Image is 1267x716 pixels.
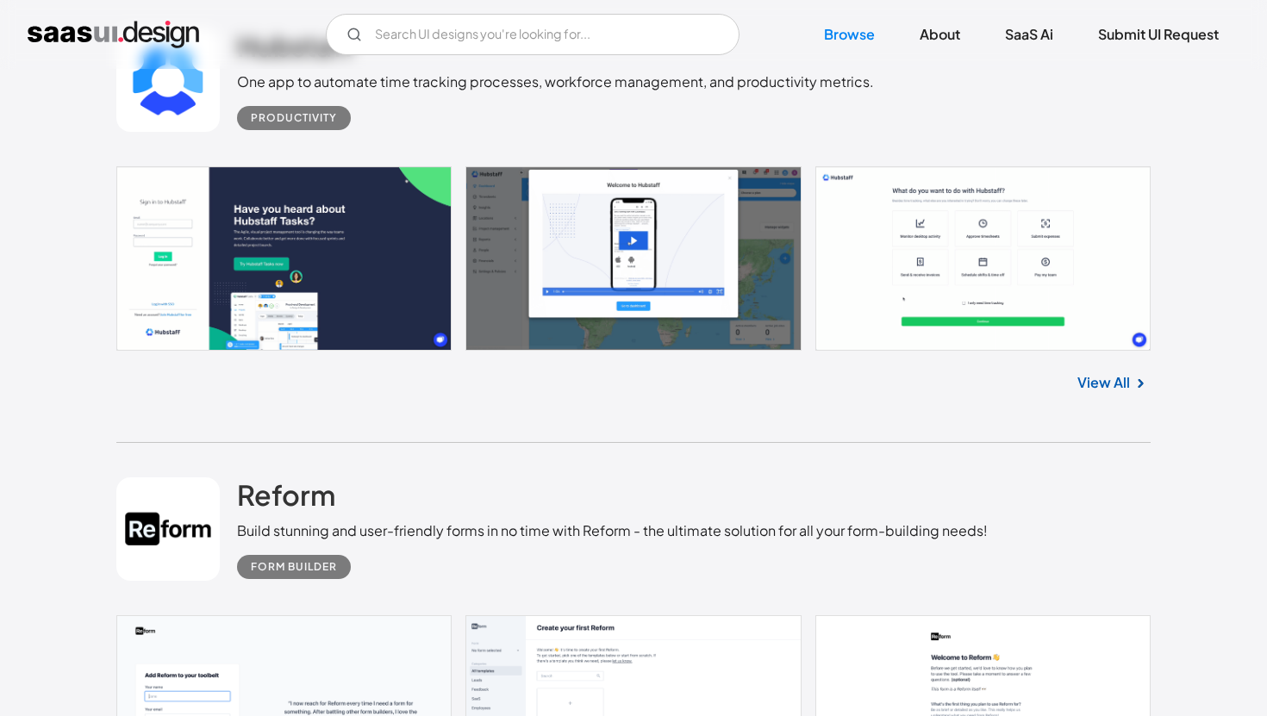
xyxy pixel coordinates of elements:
a: Submit UI Request [1077,16,1239,53]
a: Reform [237,477,335,520]
a: SaaS Ai [984,16,1074,53]
a: Browse [803,16,896,53]
div: Build stunning and user-friendly forms in no time with Reform - the ultimate solution for all you... [237,520,988,541]
a: home [28,21,199,48]
a: View All [1077,372,1130,393]
form: Email Form [326,14,740,55]
div: Form Builder [251,557,337,577]
h2: Reform [237,477,335,512]
div: Productivity [251,108,337,128]
input: Search UI designs you're looking for... [326,14,740,55]
div: One app to automate time tracking processes, workforce management, and productivity metrics. [237,72,874,92]
a: About [899,16,981,53]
